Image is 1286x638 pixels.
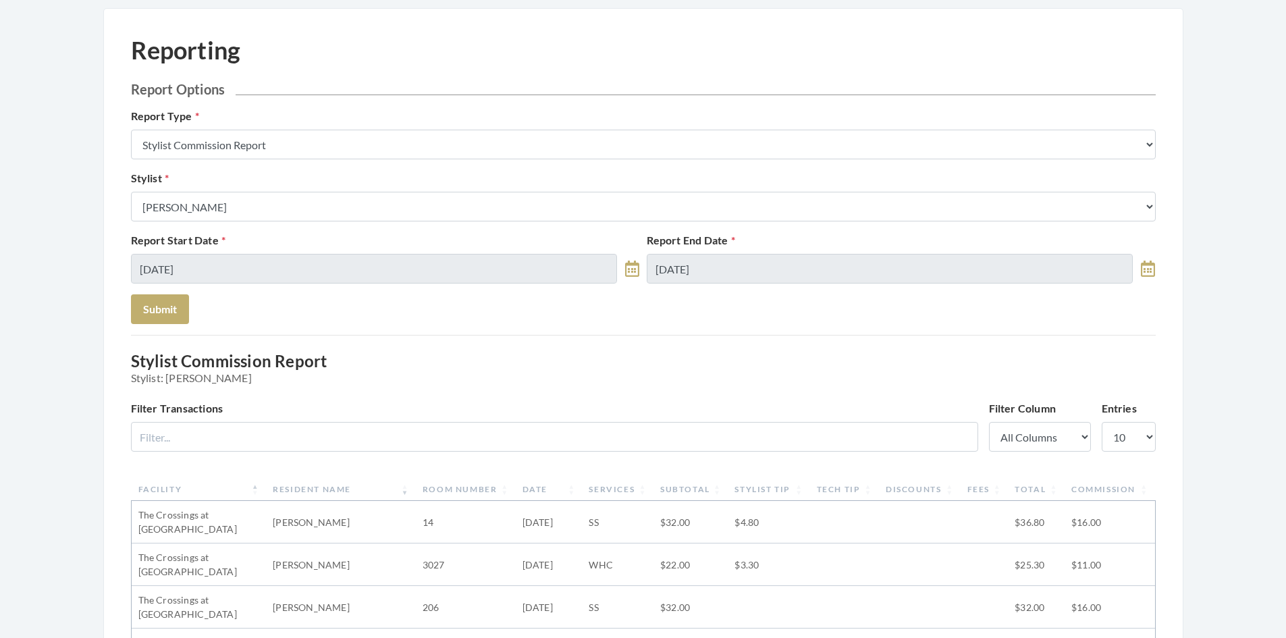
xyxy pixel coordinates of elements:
th: Subtotal: activate to sort column ascending [653,478,728,501]
th: Resident Name: activate to sort column ascending [266,478,416,501]
td: $3.30 [728,543,809,586]
input: Select Date [131,254,618,284]
th: Services: activate to sort column ascending [582,478,653,501]
td: 206 [416,586,516,629]
td: $11.00 [1065,543,1155,586]
th: Room Number: activate to sort column ascending [416,478,516,501]
a: toggle [1141,254,1155,284]
label: Report Start Date [131,232,226,248]
td: The Crossings at [GEOGRAPHIC_DATA] [132,501,267,543]
td: $36.80 [1008,501,1065,543]
td: SS [582,586,653,629]
td: The Crossings at [GEOGRAPHIC_DATA] [132,586,267,629]
td: The Crossings at [GEOGRAPHIC_DATA] [132,543,267,586]
th: Date: activate to sort column ascending [516,478,583,501]
td: $32.00 [1008,586,1065,629]
th: Facility: activate to sort column descending [132,478,267,501]
td: $16.00 [1065,586,1155,629]
label: Entries [1102,400,1137,417]
td: [PERSON_NAME] [266,586,416,629]
th: Fees: activate to sort column ascending [961,478,1009,501]
span: Stylist: [PERSON_NAME] [131,371,1156,384]
th: Stylist Tip: activate to sort column ascending [728,478,809,501]
td: [DATE] [516,501,583,543]
label: Report Type [131,108,199,124]
label: Filter Transactions [131,400,223,417]
label: Filter Column [989,400,1056,417]
td: WHC [582,543,653,586]
td: $32.00 [653,501,728,543]
th: Tech Tip: activate to sort column ascending [810,478,879,501]
td: 3027 [416,543,516,586]
label: Stylist [131,170,169,186]
a: toggle [625,254,639,284]
td: $16.00 [1065,501,1155,543]
td: $25.30 [1008,543,1065,586]
h2: Report Options [131,81,1156,97]
td: SS [582,501,653,543]
th: Total: activate to sort column ascending [1008,478,1065,501]
th: Commission: activate to sort column ascending [1065,478,1155,501]
h3: Stylist Commission Report [131,352,1156,384]
td: 14 [416,501,516,543]
td: [PERSON_NAME] [266,543,416,586]
td: $32.00 [653,586,728,629]
td: $4.80 [728,501,809,543]
label: Report End Date [647,232,735,248]
td: [DATE] [516,586,583,629]
input: Filter... [131,422,978,452]
h1: Reporting [131,36,241,65]
td: $22.00 [653,543,728,586]
button: Submit [131,294,189,324]
th: Discounts: activate to sort column ascending [879,478,961,501]
td: [PERSON_NAME] [266,501,416,543]
input: Select Date [647,254,1133,284]
td: [DATE] [516,543,583,586]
